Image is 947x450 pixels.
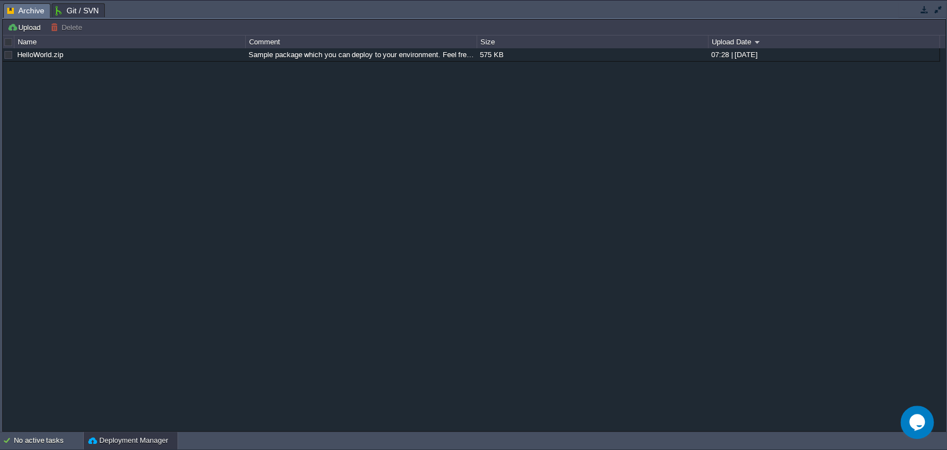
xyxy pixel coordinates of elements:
[17,50,63,59] a: HelloWorld.zip
[7,4,44,18] span: Archive
[709,36,939,48] div: Upload Date
[50,22,85,32] button: Delete
[477,48,707,61] div: 575 KB
[15,36,245,48] div: Name
[88,435,168,446] button: Deployment Manager
[708,48,939,61] div: 07:28 | [DATE]
[478,36,708,48] div: Size
[246,48,476,61] div: Sample package which you can deploy to your environment. Feel free to delete and upload a package...
[246,36,477,48] div: Comment
[55,4,99,17] span: Git / SVN
[14,432,83,449] div: No active tasks
[900,406,936,439] iframe: chat widget
[7,22,44,32] button: Upload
